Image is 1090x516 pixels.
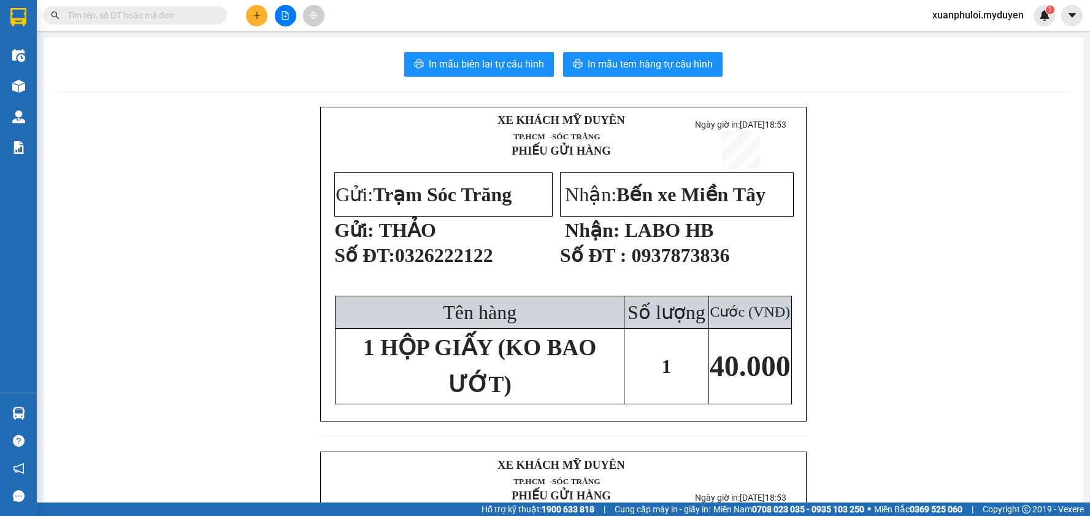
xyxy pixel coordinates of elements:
span: printer [414,59,424,71]
span: 40.000 [710,350,791,382]
span: Số lượng [628,301,705,323]
strong: 1900 633 818 [542,504,594,514]
img: warehouse-icon [12,110,25,123]
span: Miền Bắc [874,503,962,516]
img: warehouse-icon [12,49,25,62]
span: Số ĐT: [334,244,395,266]
strong: 0708 023 035 - 0935 103 250 [752,504,864,514]
span: | [972,503,973,516]
button: aim [303,5,324,26]
p: Ngày giờ in: [686,493,795,503]
strong: XE KHÁCH MỸ DUYÊN [497,458,625,471]
strong: 0369 525 060 [910,504,962,514]
img: warehouse-icon [12,407,25,420]
strong: Số ĐT : [560,244,626,266]
span: caret-down [1067,10,1078,21]
button: printerIn mẫu biên lai tự cấu hình [404,52,554,77]
img: icon-new-feature [1039,10,1050,21]
span: Miền Nam [713,503,864,516]
span: notification [13,463,25,474]
span: 1 [1048,6,1052,14]
span: aim [309,11,318,20]
img: solution-icon [12,141,25,154]
span: file-add [281,11,290,20]
span: Gửi: [336,183,512,206]
span: plus [253,11,261,20]
span: xuanphuloi.myduyen [923,7,1034,23]
span: question-circle [13,435,25,447]
span: 1 HỘP GIẤY (KO BAO ƯỚT) [363,335,596,397]
input: Tìm tên, số ĐT hoặc mã đơn [67,9,212,22]
span: [DATE] [740,493,786,503]
button: caret-down [1061,5,1083,26]
span: 0326222122 [395,244,493,266]
span: In mẫu biên lai tự cấu hình [429,56,544,72]
span: search [51,11,59,20]
span: THẢO [379,219,436,241]
span: | [604,503,605,516]
button: printerIn mẫu tem hàng tự cấu hình [563,52,723,77]
strong: PHIẾU GỬI HÀNG [512,144,611,157]
strong: XE KHÁCH MỸ DUYÊN [497,114,625,126]
sup: 1 [1046,6,1054,14]
span: Cung cấp máy in - giấy in: [615,503,710,516]
button: plus [246,5,267,26]
p: Ngày giờ in: [686,120,795,129]
span: Hỗ trợ kỹ thuật: [482,503,594,516]
span: LABO HB [624,219,713,241]
strong: Nhận: [565,219,620,241]
strong: PHIẾU GỬI HÀNG [512,489,611,502]
span: Bến xe Miền Tây [616,183,766,206]
span: message [13,490,25,502]
button: file-add [275,5,296,26]
strong: Gửi: [334,219,374,241]
span: Tên hàng [443,301,516,323]
span: copyright [1022,505,1031,514]
span: 18:53 [765,493,786,503]
span: TP.HCM -SÓC TRĂNG [513,132,600,141]
span: printer [573,59,583,71]
img: logo-vxr [10,8,26,26]
span: Trạm Sóc Trăng [373,183,512,206]
span: 18:53 [765,120,786,129]
img: warehouse-icon [12,80,25,93]
span: ⚪️ [867,507,871,512]
span: Cước (VNĐ) [710,304,790,320]
span: [DATE] [740,120,786,129]
span: 0937873836 [631,244,729,266]
span: TP.HCM -SÓC TRĂNG [513,477,600,486]
span: In mẫu tem hàng tự cấu hình [588,56,713,72]
span: Nhận: [565,183,766,206]
span: 1 [661,355,671,377]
